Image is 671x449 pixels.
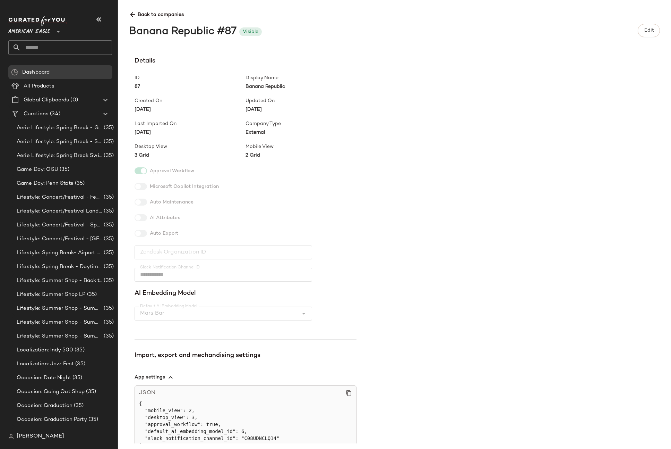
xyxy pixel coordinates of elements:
span: (35) [102,138,114,146]
span: (35) [87,416,98,424]
span: (35) [102,124,114,132]
span: Lifestyle: Summer Shop LP [17,291,86,299]
span: Global Clipboards [24,96,69,104]
span: Lifestyle: Summer Shop - Summer Abroad [17,305,102,313]
span: (35) [78,430,89,438]
span: American Eagle [8,24,50,36]
span: [DATE] [135,129,246,136]
img: svg%3e [8,434,14,439]
span: Occasion: Date Night [17,374,71,382]
span: Lifestyle: Concert/Festival Landing Page [17,207,102,215]
span: 3 Grid [135,152,246,159]
span: (35) [74,180,85,188]
span: Lifestyle: Summer Shop - Summer Study Sessions [17,332,102,340]
span: Aerie Lifestyle: Spring Break Swimsuits Landing Page [17,152,102,160]
span: Last Imported On [135,120,246,127]
span: Occasion: Graduation Party [17,416,87,424]
span: Display Name [246,74,356,82]
span: Edit [644,28,654,33]
span: Dashboard [22,68,50,76]
span: (35) [102,249,114,257]
span: (0) [69,96,78,104]
span: [DATE] [135,106,246,113]
span: Lifestyle: Spring Break - Daytime Casual [17,263,102,271]
span: Occasion: Landing Page [17,430,78,438]
span: (35) [102,193,114,201]
span: Lifestyle: Summer Shop - Back to School Essentials [17,277,102,285]
span: Details [135,56,356,66]
span: AI Embedding Model [135,289,356,298]
span: Back to companies [129,6,660,18]
span: Created On [135,97,246,105]
span: (35) [58,166,70,174]
span: Localization: Indy 500 [17,346,73,354]
span: (35) [74,360,85,368]
span: (35) [102,235,114,243]
span: Curations [24,110,49,118]
span: Localization: Jazz Fest [17,360,74,368]
span: Desktop View [135,143,246,150]
pre: { "mobile_view": 2, "desktop_view": 3, "approval_workflow": true, "default_ai_embedding_model_id"... [139,400,352,449]
span: 2 Grid [246,152,356,159]
span: Lifestyle: Spring Break- Airport Style [17,249,102,257]
span: (35) [102,152,114,160]
span: (35) [102,332,114,340]
span: ID [135,74,246,82]
span: (35) [102,221,114,229]
span: Lifestyle: Summer Shop - Summer Internship [17,318,102,326]
span: JSON [139,389,155,398]
div: Banana Republic #87 [129,24,236,40]
img: svg%3e [11,69,18,76]
span: (35) [71,374,83,382]
div: Import, export and mechandising settings [135,351,356,360]
span: (35) [102,263,114,271]
span: Banana Republic [246,83,356,90]
button: Edit [638,24,660,37]
span: Aerie Lifestyle: Spring Break - Girly/Femme [17,124,102,132]
button: App settings [135,369,356,385]
div: Visible [243,28,258,35]
span: (35) [85,388,96,396]
span: External [246,129,356,136]
span: Game Day: OSU [17,166,58,174]
span: Aerie Lifestyle: Spring Break - Sporty [17,138,102,146]
span: Lifestyle: Concert/Festival - [GEOGRAPHIC_DATA] [17,235,102,243]
span: (35) [86,291,97,299]
span: (35) [73,346,85,354]
span: [PERSON_NAME] [17,432,64,441]
span: (35) [102,318,114,326]
span: [DATE] [246,106,356,113]
span: Lifestyle: Concert/Festival - Femme [17,193,102,201]
span: Updated On [246,97,356,105]
img: cfy_white_logo.C9jOOHJF.svg [8,16,67,26]
span: (34) [49,110,60,118]
span: (35) [102,277,114,285]
span: Lifestyle: Concert/Festival - Sporty [17,221,102,229]
span: (35) [72,402,84,410]
span: Mobile View [246,143,356,150]
span: (35) [102,305,114,313]
span: Game Day: Penn State [17,180,74,188]
span: Company Type [246,120,356,127]
span: 87 [135,83,246,90]
span: Occasion: Going Out Shop [17,388,85,396]
span: (35) [102,207,114,215]
span: All Products [24,82,54,90]
span: Occasion: Graduation [17,402,72,410]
